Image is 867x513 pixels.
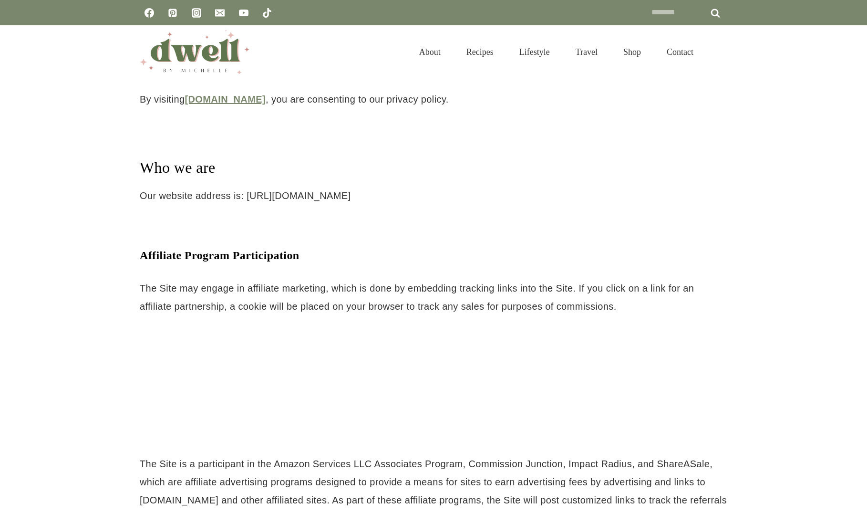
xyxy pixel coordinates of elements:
[234,3,253,22] a: YouTube
[711,44,727,60] button: View Search Form
[610,35,654,69] a: Shop
[140,279,727,315] p: The Site may engage in affiliate marketing, which is done by embedding tracking links into the Si...
[140,249,299,262] strong: Affiliate Program Participation
[654,35,706,69] a: Contact
[163,3,182,22] a: Pinterest
[140,156,727,179] h2: Who we are
[506,35,563,69] a: Lifestyle
[185,94,266,105] a: [DOMAIN_NAME]
[210,3,229,22] a: Email
[563,35,610,69] a: Travel
[406,35,454,69] a: About
[258,3,277,22] a: TikTok
[406,35,706,69] nav: Primary Navigation
[140,187,727,205] p: Our website address is: [URL][DOMAIN_NAME]
[187,3,206,22] a: Instagram
[140,90,727,108] p: By visiting , you are consenting to our privacy policy.
[140,3,159,22] a: Facebook
[140,30,249,74] img: DWELL by michelle
[454,35,506,69] a: Recipes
